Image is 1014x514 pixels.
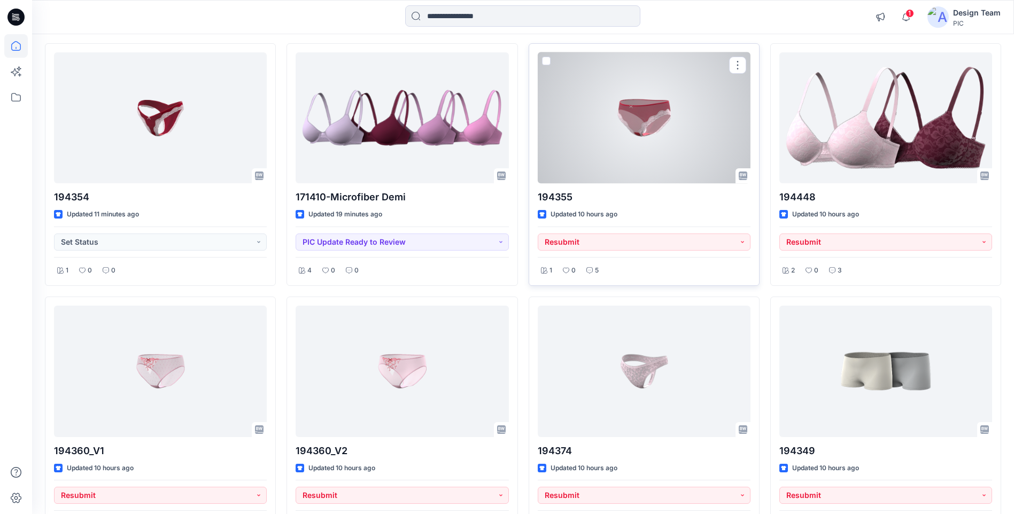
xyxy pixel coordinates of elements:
p: 0 [331,265,335,276]
a: 194354 [54,52,267,183]
p: 0 [88,265,92,276]
p: 0 [814,265,818,276]
a: 171410-Microfiber Demi [296,52,508,183]
div: Design Team [953,6,1001,19]
p: 3 [838,265,842,276]
p: 194374 [538,443,750,458]
p: 194349 [779,443,992,458]
p: 1 [549,265,552,276]
div: PIC [953,19,1001,27]
p: 1 [66,265,68,276]
p: Updated 10 hours ago [67,463,134,474]
img: avatar [927,6,949,28]
p: Updated 10 hours ago [551,463,617,474]
a: 194355 [538,52,750,183]
a: 194374 [538,306,750,437]
p: Updated 10 hours ago [308,463,375,474]
p: 2 [791,265,795,276]
p: Updated 10 hours ago [792,209,859,220]
a: 194360_V1 [54,306,267,437]
a: 194360_V2 [296,306,508,437]
span: 1 [905,9,914,18]
p: 4 [307,265,312,276]
p: 0 [571,265,576,276]
p: 171410-Microfiber Demi [296,190,508,205]
p: Updated 11 minutes ago [67,209,139,220]
p: 5 [595,265,599,276]
a: 194349 [779,306,992,437]
p: Updated 19 minutes ago [308,209,382,220]
p: 194360_V2 [296,443,508,458]
a: 194448 [779,52,992,183]
p: 194448 [779,190,992,205]
p: 0 [354,265,359,276]
p: 194355 [538,190,750,205]
p: 0 [111,265,115,276]
p: Updated 10 hours ago [792,463,859,474]
p: 194360_V1 [54,443,267,458]
p: 194354 [54,190,267,205]
p: Updated 10 hours ago [551,209,617,220]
